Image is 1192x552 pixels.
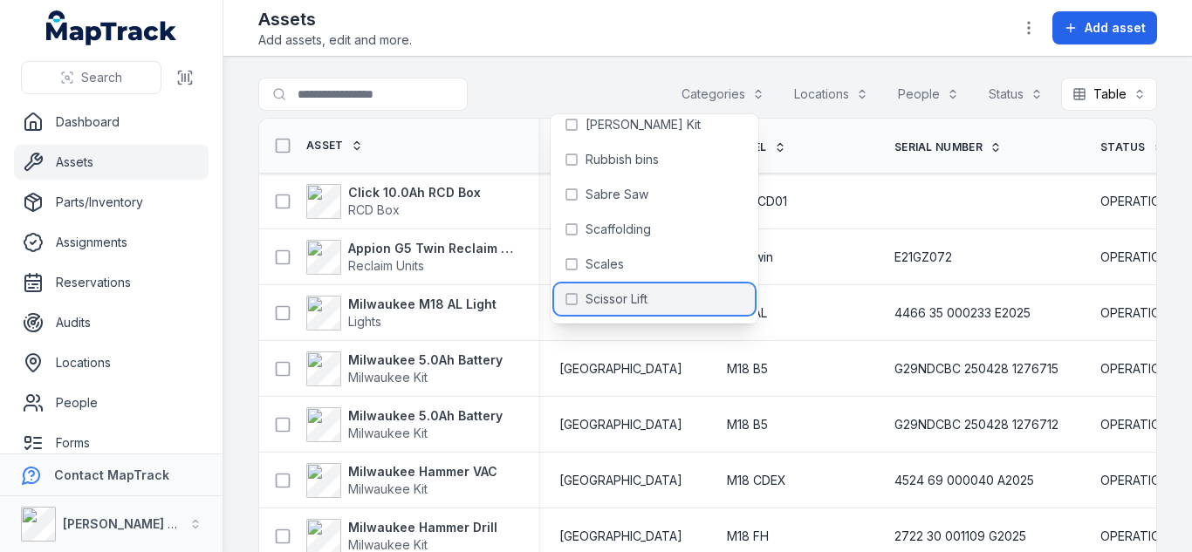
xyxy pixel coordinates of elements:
[586,290,647,308] span: Scissor Lift
[306,407,503,442] a: Milwaukee 5.0Ah BatteryMilwaukee Kit
[1100,193,1183,210] span: OPERATIONAL
[894,304,1031,322] span: 4466 35 000233 E2025
[348,314,381,329] span: Lights
[894,140,1002,154] a: Serial Number
[348,202,400,217] span: RCD Box
[1061,78,1157,111] button: Table
[348,370,428,385] span: Milwaukee Kit
[559,528,682,545] span: [GEOGRAPHIC_DATA]
[348,184,481,201] strong: Click 10.0Ah RCD Box
[14,185,209,220] a: Parts/Inventory
[306,240,517,275] a: Appion G5 Twin Reclaim UnitReclaim Units
[783,78,880,111] button: Locations
[348,240,517,257] strong: Appion G5 Twin Reclaim Unit
[21,61,161,94] button: Search
[586,151,659,168] span: Rubbish bins
[727,528,769,545] span: M18 FH
[258,31,412,49] span: Add assets, edit and more.
[14,385,209,420] a: People
[14,225,209,260] a: Assignments
[1100,304,1183,322] span: OPERATIONAL
[306,139,363,153] a: Asset
[559,472,682,489] span: [GEOGRAPHIC_DATA]
[54,467,169,482] strong: Contact MapTrack
[1100,140,1146,154] span: Status
[348,296,497,313] strong: Milwaukee M18 AL Light
[306,351,503,386] a: Milwaukee 5.0Ah BatteryMilwaukee Kit
[81,69,122,86] span: Search
[348,351,503,369] strong: Milwaukee 5.0Ah Battery
[14,345,209,380] a: Locations
[348,537,428,552] span: Milwaukee Kit
[1052,11,1157,44] button: Add asset
[306,184,481,219] a: Click 10.0Ah RCD BoxRCD Box
[727,416,768,433] span: M18 B5
[348,463,497,480] strong: Milwaukee Hammer VAC
[559,360,682,378] span: [GEOGRAPHIC_DATA]
[348,481,428,496] span: Milwaukee Kit
[894,416,1058,433] span: G29NDCBC 250428 1276712
[14,426,209,460] a: Forms
[559,416,682,433] span: [GEOGRAPHIC_DATA]
[1100,528,1183,545] span: OPERATIONAL
[258,7,412,31] h2: Assets
[727,472,786,489] span: M18 CDEX
[894,140,983,154] span: Serial Number
[1085,19,1146,37] span: Add asset
[727,360,768,378] span: M18 B5
[63,516,184,531] strong: [PERSON_NAME] Air
[1100,416,1183,433] span: OPERATIONAL
[977,78,1054,111] button: Status
[586,256,624,273] span: Scales
[46,10,177,45] a: MapTrack
[306,296,497,331] a: Milwaukee M18 AL LightLights
[894,472,1034,489] span: 4524 69 000040 A2025
[887,78,970,111] button: People
[306,463,497,498] a: Milwaukee Hammer VACMilwaukee Kit
[586,221,651,238] span: Scaffolding
[894,360,1058,378] span: G29NDCBC 250428 1276715
[670,78,776,111] button: Categories
[14,305,209,340] a: Audits
[894,249,952,266] span: E21GZ072
[586,186,648,203] span: Sabre Saw
[1100,472,1183,489] span: OPERATIONAL
[14,105,209,140] a: Dashboard
[894,528,1026,545] span: 2722 30 001109 G2025
[348,407,503,425] strong: Milwaukee 5.0Ah Battery
[306,139,344,153] span: Asset
[14,145,209,180] a: Assets
[1100,360,1183,378] span: OPERATIONAL
[348,426,428,440] span: Milwaukee Kit
[586,116,701,133] span: [PERSON_NAME] Kit
[1100,140,1165,154] a: Status
[14,265,209,300] a: Reservations
[348,519,497,536] strong: Milwaukee Hammer Drill
[1100,249,1183,266] span: OPERATIONAL
[348,258,424,273] span: Reclaim Units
